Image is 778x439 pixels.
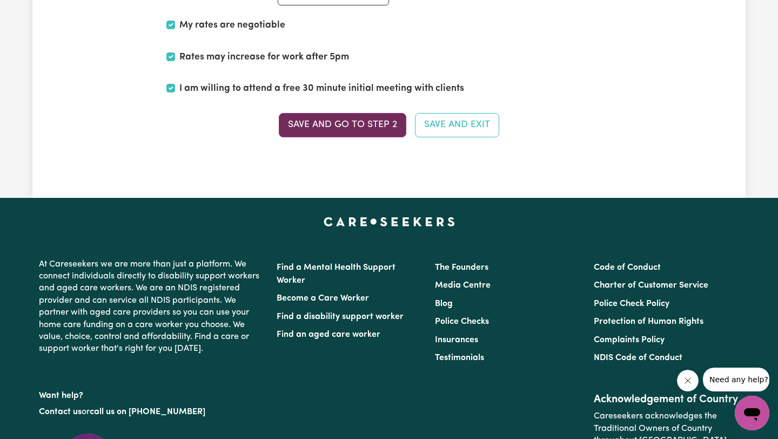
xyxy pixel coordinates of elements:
label: My rates are negotiable [179,18,285,32]
a: Contact us [39,408,82,416]
a: Blog [435,300,453,308]
iframe: Message from company [703,368,769,391]
iframe: Button to launch messaging window [735,396,769,430]
a: Find a Mental Health Support Worker [277,263,395,285]
a: Find an aged care worker [277,330,380,339]
label: Rates may increase for work after 5pm [179,50,349,64]
a: NDIS Code of Conduct [594,354,682,362]
a: Careseekers home page [324,217,455,226]
a: call us on [PHONE_NUMBER] [90,408,205,416]
h2: Acknowledgement of Country [594,393,739,406]
a: Protection of Human Rights [594,317,703,326]
a: Code of Conduct [594,263,661,272]
a: Complaints Policy [594,336,665,344]
a: Find a disability support worker [277,312,404,321]
p: At Careseekers we are more than just a platform. We connect individuals directly to disability su... [39,254,264,360]
iframe: Close message [677,370,699,391]
p: Want help? [39,385,264,402]
a: Testimonials [435,354,484,362]
button: Save and go to Step 2 [279,113,406,137]
a: Insurances [435,336,478,344]
a: Media Centre [435,281,491,290]
a: Charter of Customer Service [594,281,708,290]
a: Police Check Policy [594,300,669,308]
button: Save and Exit [415,113,499,137]
a: The Founders [435,263,488,272]
label: I am willing to attend a free 30 minute initial meeting with clients [179,82,464,96]
a: Police Checks [435,317,489,326]
a: Become a Care Worker [277,294,369,303]
p: or [39,402,264,422]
